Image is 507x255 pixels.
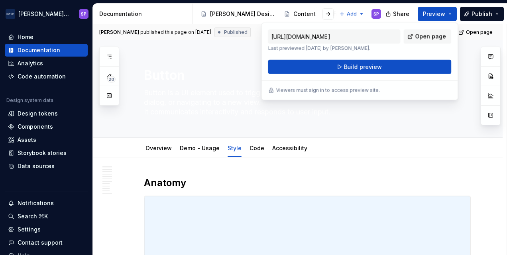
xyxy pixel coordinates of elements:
div: Design system data [6,97,53,104]
a: Data sources [5,160,88,173]
a: Design tokens [5,107,88,120]
div: Settings [18,226,41,233]
button: Share [381,7,415,21]
div: Page tree [197,6,335,22]
div: Accessibility [269,139,310,156]
img: f0306bc8-3074-41fb-b11c-7d2e8671d5eb.png [6,9,15,19]
button: Publish [460,7,504,21]
span: Open page [415,33,446,41]
div: Storybook stories [18,149,67,157]
div: Demo - Usage [177,139,223,156]
div: Code [246,139,267,156]
div: SP [373,11,379,17]
span: Preview [423,10,445,18]
a: Open page [456,27,496,38]
span: Publish [472,10,492,18]
button: Search ⌘K [5,210,88,223]
a: Components [5,120,88,133]
div: Documentation [18,46,60,54]
div: Home [18,33,33,41]
textarea: Button [142,66,469,85]
a: Open page [403,29,451,44]
button: Notifications [5,197,88,210]
span: Share [393,10,409,18]
button: Add [337,8,367,20]
div: Overview [142,139,175,156]
a: Settings [5,223,88,236]
span: Build preview [344,63,382,71]
p: Viewers must sign in to access preview site. [276,87,380,94]
div: Notifications [18,199,54,207]
div: Analytics [18,59,43,67]
p: Last previewed [DATE] by [PERSON_NAME]. [268,45,400,52]
div: Code automation [18,73,66,80]
div: published this page on [DATE] [140,29,211,35]
div: Design tokens [18,110,58,118]
a: Content [281,8,319,20]
div: Contact support [18,239,63,247]
a: Assets [5,133,88,146]
span: Add [347,11,357,17]
div: Data sources [18,162,55,170]
div: SP [81,11,86,17]
span: Published [224,29,248,35]
div: [PERSON_NAME] Design [210,10,276,18]
button: Build preview [268,60,451,74]
div: Components [18,123,53,131]
h2: Anatomy [144,177,471,189]
span: [PERSON_NAME] [99,29,139,35]
a: Accessibility [272,145,307,151]
a: Style [228,145,242,151]
textarea: Button is a UI element used to trigger an action or event, such as submitting a form, opening a d... [142,86,469,118]
a: Analytics [5,57,88,70]
a: Home [5,31,88,43]
a: Storybook stories [5,147,88,159]
div: Content [293,10,316,18]
button: [PERSON_NAME] AirlinesSP [2,5,91,22]
div: Assets [18,136,36,144]
a: Documentation [5,44,88,57]
a: Demo - Usage [180,145,220,151]
button: Preview [418,7,457,21]
a: Code automation [5,70,88,83]
div: Style [224,139,245,156]
div: Documentation [99,10,189,18]
div: Search ⌘K [18,212,48,220]
span: 20 [107,76,116,82]
a: Overview [145,145,172,151]
a: [PERSON_NAME] Design [197,8,279,20]
div: [PERSON_NAME] Airlines [18,10,69,18]
button: Contact support [5,236,88,249]
a: Code [250,145,264,151]
span: Open page [466,29,493,35]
